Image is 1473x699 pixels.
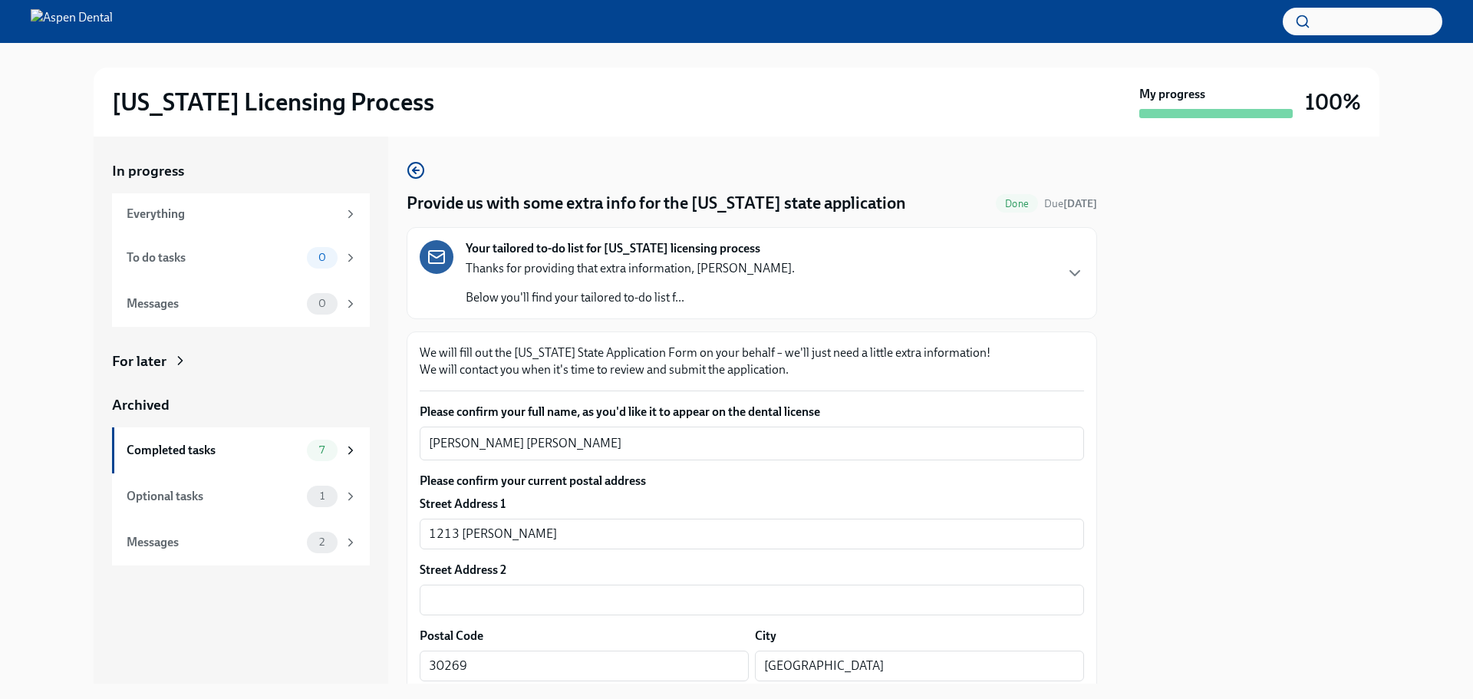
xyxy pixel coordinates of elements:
span: August 5th, 2025 10:00 [1044,196,1097,211]
label: Please confirm your full name, as you'd like it to appear on the dental license [420,404,1084,420]
strong: My progress [1139,86,1205,103]
label: Postal Code [420,628,483,645]
label: City [755,628,776,645]
span: 2 [310,536,334,548]
div: Messages [127,295,301,312]
h4: Provide us with some extra info for the [US_STATE] state application [407,192,906,215]
div: To do tasks [127,249,301,266]
span: 7 [310,444,334,456]
label: Street Address 1 [420,496,506,513]
img: Aspen Dental [31,9,113,34]
a: Messages2 [112,519,370,565]
div: For later [112,351,166,371]
label: Street Address 2 [420,562,506,579]
div: Messages [127,534,301,551]
h3: 100% [1305,88,1361,116]
a: For later [112,351,370,371]
p: We will fill out the [US_STATE] State Application Form on your behalf – we'll just need a little ... [420,345,1084,378]
div: Optional tasks [127,488,301,505]
strong: [DATE] [1063,197,1097,210]
a: In progress [112,161,370,181]
span: Done [996,198,1038,209]
div: Everything [127,206,338,223]
p: Thanks for providing that extra information, [PERSON_NAME]. [466,260,795,277]
label: Please confirm your current postal address [420,473,1084,490]
div: Completed tasks [127,442,301,459]
h2: [US_STATE] Licensing Process [112,87,434,117]
a: To do tasks0 [112,235,370,281]
strong: Your tailored to-do list for [US_STATE] licensing process [466,240,760,257]
a: Archived [112,395,370,415]
span: 0 [309,298,335,309]
a: Messages0 [112,281,370,327]
a: Completed tasks7 [112,427,370,473]
span: Due [1044,197,1097,210]
span: 1 [311,490,334,502]
a: Everything [112,193,370,235]
textarea: [PERSON_NAME] [PERSON_NAME] [429,434,1075,453]
a: Optional tasks1 [112,473,370,519]
span: 0 [309,252,335,263]
p: Below you'll find your tailored to-do list f... [466,289,795,306]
